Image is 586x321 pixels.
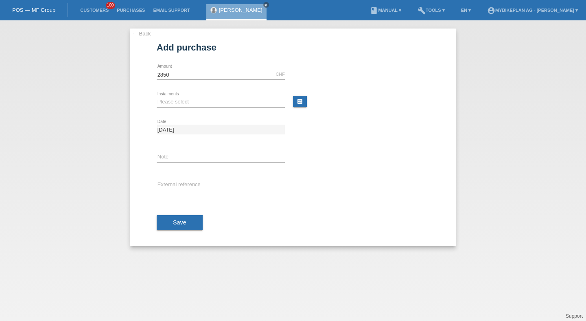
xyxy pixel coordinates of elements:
a: close [263,2,269,8]
span: 100 [106,2,116,9]
i: account_circle [487,7,495,15]
a: ← Back [132,31,151,37]
div: CHF [276,72,285,77]
i: book [370,7,378,15]
i: build [418,7,426,15]
a: calculate [293,96,307,107]
a: account_circleMybikeplan AG - [PERSON_NAME] ▾ [483,8,582,13]
a: POS — MF Group [12,7,55,13]
a: buildTools ▾ [413,8,449,13]
a: Email Support [149,8,194,13]
a: Purchases [113,8,149,13]
a: EN ▾ [457,8,475,13]
button: Save [157,215,203,231]
span: Save [173,219,186,226]
i: close [264,3,268,7]
h1: Add purchase [157,42,429,53]
a: [PERSON_NAME] [219,7,262,13]
i: calculate [297,98,303,105]
a: Customers [76,8,113,13]
a: bookManual ▾ [366,8,405,13]
a: Support [566,313,583,319]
